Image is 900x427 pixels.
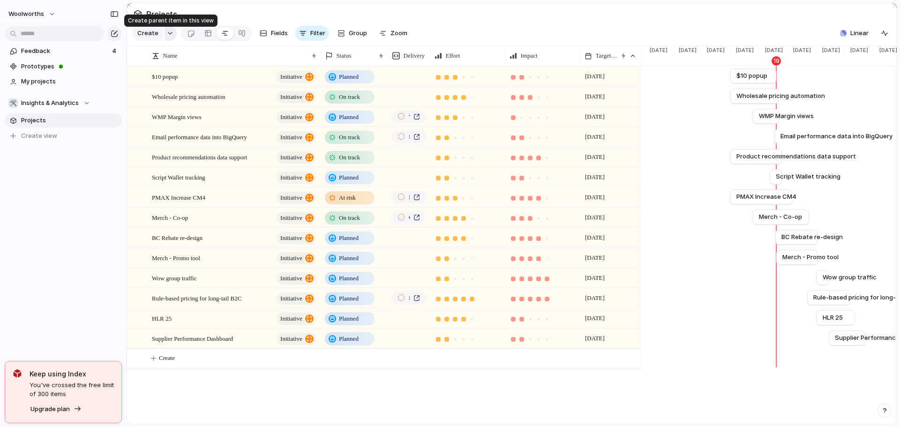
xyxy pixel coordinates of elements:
[339,112,359,122] span: Planned
[392,191,426,203] a: PMAX CM4 Scores
[271,29,288,38] span: Fields
[152,232,202,243] span: BC Rebate re-design
[583,252,607,263] span: [DATE]
[277,131,316,143] button: initiative
[736,192,796,202] span: PMAX Increase CM4
[152,252,200,263] span: Merch - Promo tool
[5,129,122,143] button: Create view
[277,192,316,204] button: initiative
[152,272,196,283] span: Wow group traffic
[21,131,57,141] span: Create view
[277,232,316,244] button: initiative
[4,7,60,22] button: woolworths
[152,172,205,182] span: Script Wallet tracking
[730,46,757,54] span: [DATE]
[132,26,163,41] button: Create
[392,292,426,304] a: Rule-based pricing 2.0
[280,332,302,345] span: initiative
[152,151,247,162] span: Product recommendations data support
[409,112,410,121] span: WMP Margin
[583,292,607,304] span: [DATE]
[583,172,607,183] span: [DATE]
[30,369,114,379] span: Keep using Index
[21,46,109,56] span: Feedback
[5,96,122,110] button: 🛠️Insights & Analytics
[780,132,892,141] span: Email performance data into BigQuery
[349,29,367,38] span: Group
[823,273,877,282] span: Wow group traffic
[280,252,302,265] span: initiative
[277,151,316,164] button: initiative
[781,230,811,244] a: BC Rebate re-design
[409,293,410,303] span: Rule-based pricing 2.0
[137,29,158,38] span: Create
[5,75,122,89] a: My projects
[736,91,825,101] span: Wholesale pricing automation
[280,272,302,285] span: initiative
[736,190,786,204] a: PMAX Increase CM4
[152,71,178,82] span: $10 popup
[339,274,359,283] span: Planned
[152,313,172,323] span: HLR 25
[845,46,871,54] span: [DATE]
[8,9,44,19] span: woolworths
[277,313,316,325] button: initiative
[30,405,70,414] span: Upgrade plan
[736,150,776,164] a: Product recommendations data support
[8,98,18,108] div: 🛠️
[280,131,302,144] span: initiative
[701,46,727,54] span: [DATE]
[339,193,356,202] span: At risk
[28,403,84,416] button: Upgrade plan
[280,292,302,305] span: initiative
[835,331,859,345] a: Supplier Performance Dashboard
[759,210,803,224] a: Merch - Co-op
[152,292,241,303] span: Rule-based pricing for long-tail B2C
[159,353,175,363] span: Create
[759,109,773,123] a: WMP Margin views
[5,44,122,58] a: Feedback4
[339,213,360,223] span: On track
[409,193,410,202] span: PMAX CM4 Scores
[583,71,607,82] span: [DATE]
[736,71,767,81] span: $10 popup
[583,272,607,284] span: [DATE]
[390,29,407,38] span: Zoom
[277,71,316,83] button: initiative
[583,192,607,203] span: [DATE]
[375,26,411,41] button: Zoom
[21,116,119,125] span: Projects
[339,233,359,243] span: Planned
[30,381,114,399] span: You've crossed the free limit of 300 items
[583,212,607,223] span: [DATE]
[339,72,359,82] span: Planned
[339,254,359,263] span: Planned
[21,62,119,71] span: Prototypes
[850,29,869,38] span: Linear
[280,90,302,104] span: initiative
[152,333,233,344] span: Supplier Performance Dashboard
[836,26,872,40] button: Linear
[736,69,770,83] a: $10 popup
[339,153,360,162] span: On track
[277,333,316,345] button: initiative
[152,111,201,122] span: WMP Margin views
[776,172,840,181] span: Script Wallet tracking
[409,213,410,222] span: Co-op data support
[339,133,360,142] span: On track
[152,91,225,102] span: Wholesale pricing automation
[280,111,302,124] span: initiative
[277,91,316,103] button: initiative
[256,26,292,41] button: Fields
[409,132,410,142] span: Email performance into BQ
[392,211,426,224] a: Co-op data support
[21,98,79,108] span: Insights & Analytics
[124,15,217,27] div: Create parent item in this view
[5,60,122,74] a: Prototypes
[280,232,302,245] span: initiative
[280,171,302,184] span: initiative
[152,212,188,223] span: Merch - Co-op
[781,232,843,242] span: BC Rebate re-design
[152,131,247,142] span: Email performance data into BigQuery
[583,313,607,324] span: [DATE]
